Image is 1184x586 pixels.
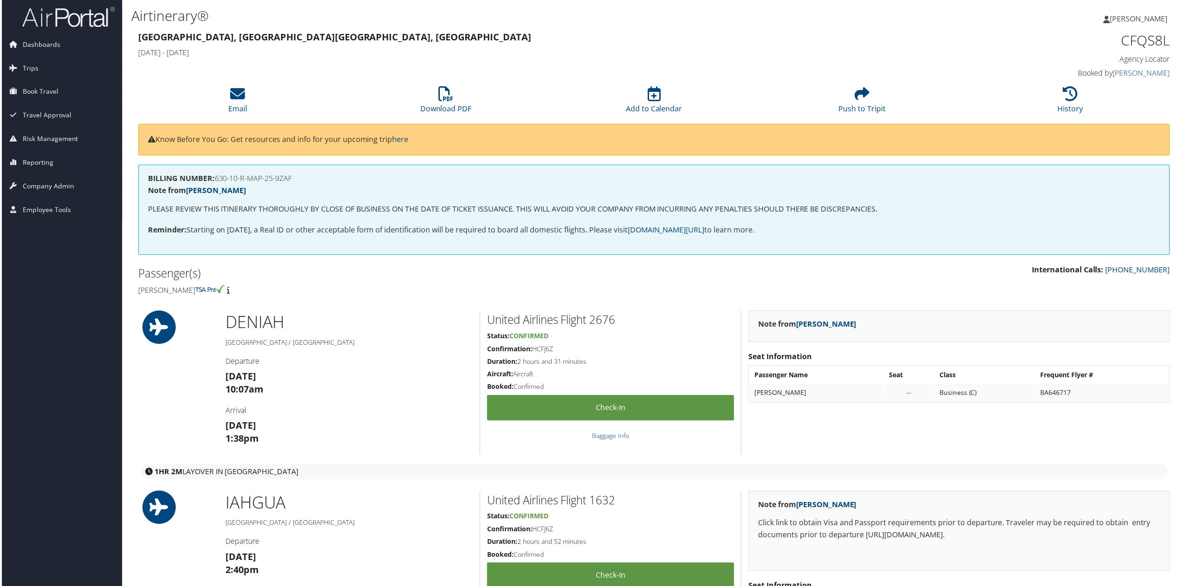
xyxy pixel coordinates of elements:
h5: Confirmed [487,383,734,393]
h1: DEN IAH [224,311,472,335]
th: Frequent Flyer # [1037,368,1170,385]
p: Click link to obtain Visa and Passport requirements prior to departure. Traveler may be required ... [759,519,1162,542]
h4: [PERSON_NAME] [137,286,647,296]
h5: HCFJ6Z [487,526,734,535]
h5: 2 hours and 31 minutes [487,358,734,367]
a: [PERSON_NAME] [185,186,245,196]
span: Company Admin [21,175,72,198]
h4: Booked by [923,68,1171,78]
span: Trips [21,57,37,80]
strong: Reminder: [147,225,185,236]
img: airportal-logo.png [20,6,113,28]
a: History [1059,92,1085,114]
strong: [DATE] [224,420,255,433]
h4: Arrival [224,406,472,417]
th: Class [936,368,1036,385]
span: Confirmed [509,513,548,522]
strong: 10:07am [224,384,262,397]
strong: Seat Information [749,352,812,362]
span: Confirmed [509,332,548,341]
span: Travel Approval [21,104,70,127]
strong: 1:38pm [224,433,257,446]
strong: Duration: [487,539,517,547]
span: Reporting [21,151,51,174]
span: [PERSON_NAME] [1112,13,1169,24]
strong: Booked: [487,383,513,392]
a: Push to Tripit [839,92,887,114]
strong: Status: [487,513,509,522]
strong: [DATE] [224,552,255,565]
th: Seat [885,368,935,385]
strong: Confirmation: [487,345,532,354]
h5: [GEOGRAPHIC_DATA] / [GEOGRAPHIC_DATA] [224,520,472,529]
h5: Confirmed [487,552,734,561]
a: [PERSON_NAME] [797,501,857,511]
h5: HCFJ6Z [487,345,734,354]
a: [PERSON_NAME] [1114,68,1171,78]
span: Risk Management [21,128,77,151]
a: Baggage Info [592,432,629,441]
strong: Note from [759,320,857,330]
h4: Agency Locator [923,54,1171,64]
strong: [DATE] [224,371,255,384]
h4: Departure [224,357,472,367]
h5: 2 hours and 52 minutes [487,539,734,548]
img: tsa-precheck.png [194,286,224,294]
h4: Departure [224,538,472,548]
h1: Airtinerary® [130,6,829,26]
div: -- [890,390,930,398]
a: [PERSON_NAME] [1105,5,1178,32]
td: [PERSON_NAME] [750,386,884,402]
a: [PHONE_NUMBER] [1107,265,1171,276]
span: Employee Tools [21,199,69,222]
strong: Aircraft: [487,371,513,380]
a: [DOMAIN_NAME][URL] [628,225,705,236]
a: Add to Calendar [626,92,682,114]
strong: BILLING NUMBER: [147,174,213,184]
strong: International Calls: [1033,265,1105,276]
strong: Note from [147,186,245,196]
td: BA646717 [1037,386,1170,402]
strong: Note from [759,501,857,511]
a: Download PDF [420,92,471,114]
h1: IAH GUA [224,492,472,515]
p: PLEASE REVIEW THIS ITINERARY THOROUGHLY BY CLOSE OF BUSINESS ON THE DATE OF TICKET ISSUANCE. THIS... [147,204,1162,216]
strong: 1HR 2M [153,468,181,478]
strong: [GEOGRAPHIC_DATA], [GEOGRAPHIC_DATA] [GEOGRAPHIC_DATA], [GEOGRAPHIC_DATA] [137,31,531,43]
th: Passenger Name [750,368,884,385]
h2: Passenger(s) [137,266,647,282]
h2: United Airlines Flight 2676 [487,313,734,328]
p: Know Before You Go: Get resources and info for your upcoming trip [147,134,1162,146]
a: here [392,135,408,145]
div: layover in [GEOGRAPHIC_DATA] [139,465,1169,481]
span: Book Travel [21,80,57,103]
a: [PERSON_NAME] [797,320,857,330]
a: Check-in [487,396,734,422]
strong: 2:40pm [224,565,257,578]
p: Starting on [DATE], a Real ID or other acceptable form of identification will be required to boar... [147,225,1162,237]
strong: Duration: [487,358,517,367]
h4: [DATE] - [DATE] [137,47,909,58]
h1: CFQS8L [923,31,1171,50]
strong: Booked: [487,552,513,560]
strong: Confirmation: [487,526,532,535]
h5: Aircraft [487,371,734,380]
h2: United Airlines Flight 1632 [487,494,734,509]
td: Business (C) [936,386,1036,402]
a: Email [227,92,246,114]
h5: [GEOGRAPHIC_DATA] / [GEOGRAPHIC_DATA] [224,339,472,348]
span: Dashboards [21,33,58,56]
strong: Status: [487,332,509,341]
h4: 630-10-R-MAP-25-9ZAF [147,175,1162,182]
